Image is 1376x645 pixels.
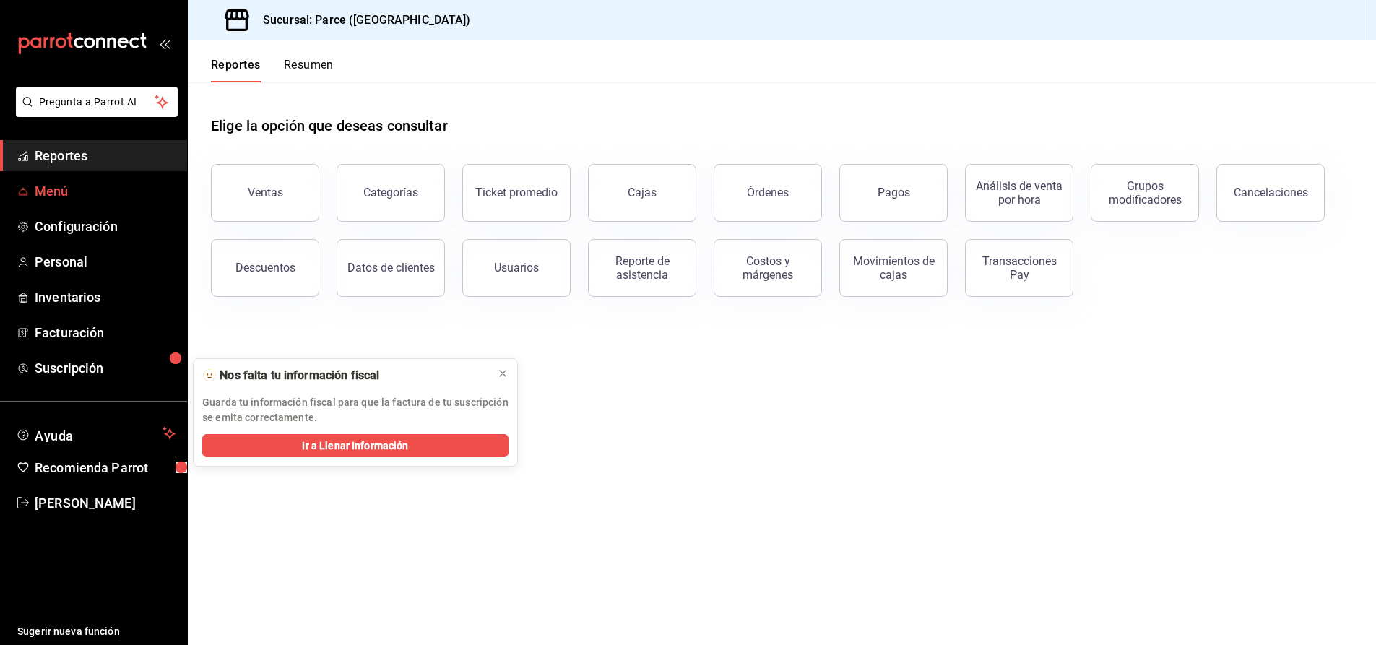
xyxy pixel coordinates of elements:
[1100,179,1190,207] div: Grupos modificadores
[337,164,445,222] button: Categorías
[251,12,471,29] h3: Sucursal: Parce ([GEOGRAPHIC_DATA])
[35,146,176,165] span: Reportes
[202,368,485,384] div: 🫥 Nos falta tu información fiscal
[35,287,176,307] span: Inventarios
[974,179,1064,207] div: Análisis de venta por hora
[202,434,509,457] button: Ir a Llenar Información
[35,493,176,513] span: [PERSON_NAME]
[16,87,178,117] button: Pregunta a Parrot AI
[475,186,558,199] div: Ticket promedio
[35,358,176,378] span: Suscripción
[462,164,571,222] button: Ticket promedio
[965,164,1073,222] button: Análisis de venta por hora
[284,58,334,82] button: Resumen
[302,438,408,454] span: Ir a Llenar Información
[35,458,176,477] span: Recomienda Parrot
[839,239,948,297] button: Movimientos de cajas
[211,115,448,137] h1: Elige la opción que deseas consultar
[588,164,696,222] button: Cajas
[597,254,687,282] div: Reporte de asistencia
[211,239,319,297] button: Descuentos
[17,624,176,639] span: Sugerir nueva función
[202,395,509,425] p: Guarda tu información fiscal para que la factura de tu suscripción se emita correctamente.
[235,261,295,274] div: Descuentos
[35,252,176,272] span: Personal
[363,186,418,199] div: Categorías
[211,58,261,82] button: Reportes
[878,186,910,199] div: Pagos
[974,254,1064,282] div: Transacciones Pay
[747,186,789,199] div: Órdenes
[159,38,170,49] button: open_drawer_menu
[337,239,445,297] button: Datos de clientes
[211,164,319,222] button: Ventas
[1216,164,1325,222] button: Cancelaciones
[35,425,157,442] span: Ayuda
[494,261,539,274] div: Usuarios
[10,105,178,120] a: Pregunta a Parrot AI
[462,239,571,297] button: Usuarios
[723,254,813,282] div: Costos y márgenes
[849,254,938,282] div: Movimientos de cajas
[714,239,822,297] button: Costos y márgenes
[347,261,435,274] div: Datos de clientes
[211,58,334,82] div: navigation tabs
[965,239,1073,297] button: Transacciones Pay
[839,164,948,222] button: Pagos
[248,186,283,199] div: Ventas
[714,164,822,222] button: Órdenes
[1091,164,1199,222] button: Grupos modificadores
[39,95,155,110] span: Pregunta a Parrot AI
[35,217,176,236] span: Configuración
[35,323,176,342] span: Facturación
[628,186,657,199] div: Cajas
[588,239,696,297] button: Reporte de asistencia
[1234,186,1308,199] div: Cancelaciones
[35,181,176,201] span: Menú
